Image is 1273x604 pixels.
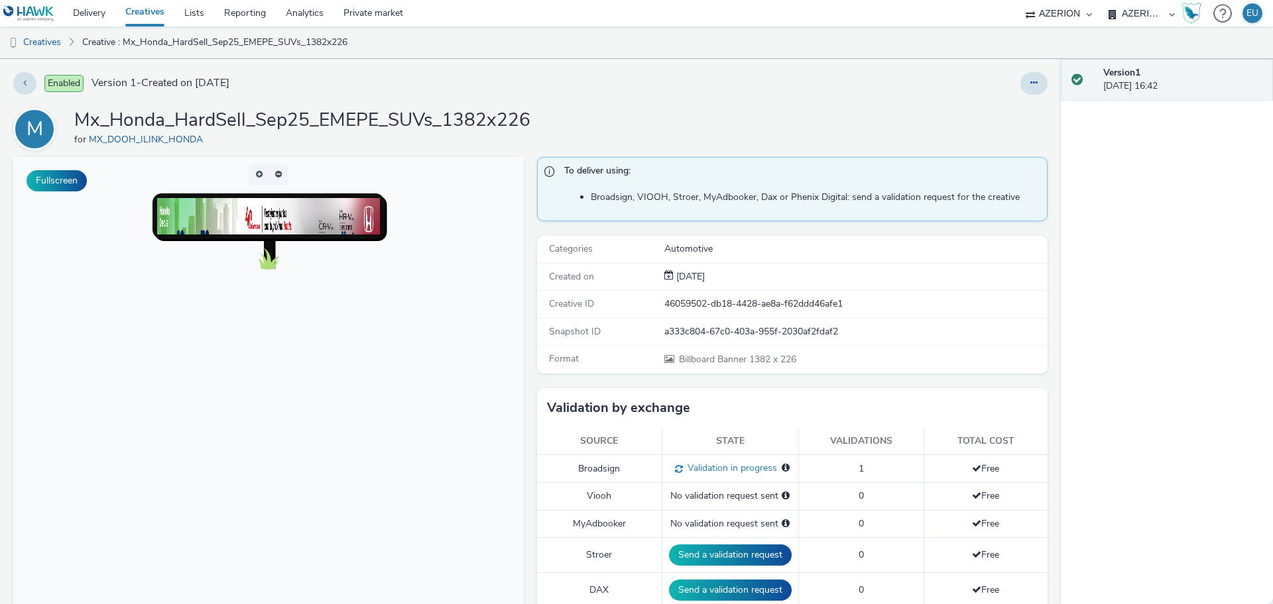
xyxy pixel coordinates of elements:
span: Snapshot ID [549,325,601,338]
span: Creative ID [549,297,594,310]
div: No validation request sent [669,489,792,503]
span: 1 [859,462,864,475]
button: Fullscreen [27,170,87,191]
th: Validations [798,428,924,455]
span: Categories [549,242,593,255]
td: Viooh [537,483,662,510]
div: M [27,111,43,148]
h1: Mx_Honda_HardSell_Sep25_EMEPE_SUVs_1382x226 [74,108,530,133]
span: Free [972,462,999,475]
td: MyAdbooker [537,510,662,537]
span: 0 [859,489,864,502]
img: Hawk Academy [1182,3,1201,24]
button: Send a validation request [669,579,792,601]
span: Billboard Banner [679,353,749,366]
a: MX_DOOH_ILINK_HONDA [89,133,208,146]
button: Send a validation request [669,544,792,566]
td: Stroer [537,538,662,573]
span: Version 1 - Created on [DATE] [91,75,229,91]
th: Source [537,428,662,455]
span: for [74,133,89,146]
th: Total cost [924,428,1048,455]
a: Creative : Mx_Honda_HardSell_Sep25_EMEPE_SUVs_1382x226 [76,26,354,58]
span: Free [972,517,999,530]
span: Format [549,352,579,365]
span: 0 [859,548,864,561]
div: [DATE] 16:42 [1103,66,1262,93]
img: undefined Logo [3,5,54,22]
span: To deliver using: [564,164,1034,181]
img: dooh [7,36,20,50]
span: Created on [549,270,594,283]
span: [DATE] [674,270,705,283]
div: Please select a deal below and click on Send to send a validation request to MyAdbooker. [782,517,790,530]
span: 0 [859,583,864,596]
div: Please select a deal below and click on Send to send a validation request to Viooh. [782,489,790,503]
td: Broadsign [537,455,662,483]
th: State [662,428,798,455]
img: Advertisement preview [144,41,367,166]
div: 46059502-db18-4428-ae8a-f62ddd46afe1 [664,297,1046,311]
li: Broadsign, VIOOH, Stroer, MyAdbooker, Dax or Phenix Digital: send a validation request for the cr... [591,191,1040,204]
div: EU [1246,3,1258,23]
span: Enabled [44,75,84,92]
a: Hawk Academy [1182,3,1207,24]
h3: Validation by exchange [547,398,690,418]
div: a333c804-67c0-403a-955f-2030af2fdaf2 [664,325,1046,338]
strong: Version 1 [1103,66,1140,79]
span: Free [972,548,999,561]
a: M [13,123,61,135]
div: No validation request sent [669,517,792,530]
span: Free [972,489,999,502]
span: 0 [859,517,864,530]
div: Automotive [664,242,1046,256]
div: Creation 26 September 2025, 16:42 [674,270,705,283]
span: Free [972,583,999,596]
span: 1382 x 226 [678,353,796,366]
span: Validation in progress [683,462,777,474]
